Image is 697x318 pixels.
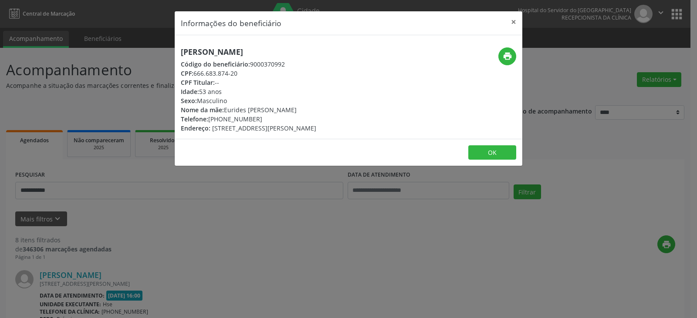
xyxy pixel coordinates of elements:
button: print [498,47,516,65]
span: Código do beneficiário: [181,60,250,68]
div: 9000370992 [181,60,316,69]
span: CPF: [181,69,193,77]
i: print [503,51,512,61]
span: Idade: [181,87,199,96]
div: Eurides [PERSON_NAME] [181,105,316,114]
div: 666.683.874-20 [181,69,316,78]
h5: [PERSON_NAME] [181,47,316,57]
span: Nome da mãe: [181,106,224,114]
span: CPF Titular: [181,78,215,87]
div: Masculino [181,96,316,105]
span: Telefone: [181,115,208,123]
button: OK [468,145,516,160]
div: -- [181,78,316,87]
button: Close [505,11,522,33]
div: 53 anos [181,87,316,96]
span: Endereço: [181,124,210,132]
div: [PHONE_NUMBER] [181,114,316,124]
h5: Informações do beneficiário [181,17,281,29]
span: Sexo: [181,97,197,105]
span: [STREET_ADDRESS][PERSON_NAME] [212,124,316,132]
